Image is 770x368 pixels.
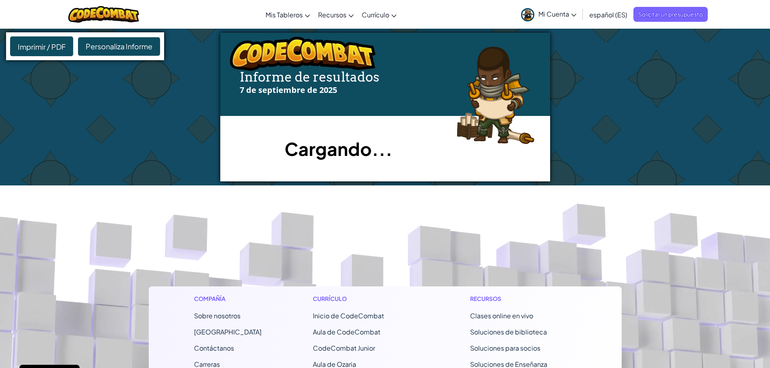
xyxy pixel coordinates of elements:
a: Solicitar un presupuesto [633,7,708,22]
a: Sobre nosotros [194,311,240,320]
font: Recursos [318,11,346,19]
a: [GEOGRAPHIC_DATA] [194,328,262,336]
a: español (ES) [585,4,631,25]
img: avatar [521,8,534,21]
a: Mis Tableros [262,4,314,25]
font: Informe de resultados [240,69,380,85]
font: Mis Tableros [266,11,303,19]
a: Aula de CodeCombat [313,328,380,336]
font: Recursos [470,295,501,302]
font: Inicio de CodeCombat [313,311,384,320]
a: Currículo [358,4,401,25]
font: Personaliza Informe [86,42,152,51]
font: Imprimir / PDF [18,42,65,51]
font: Mi Cuenta [538,10,569,18]
a: CodeCombat Junior [313,344,375,352]
img: Logotipo de CodeCombat [68,6,139,23]
font: Solicitar un presupuesto [638,11,703,18]
a: Soluciones de biblioteca [470,328,547,336]
font: Contáctanos [194,344,234,352]
font: Compañía [194,295,226,302]
a: Soluciones para socios [470,344,540,352]
img: logo.png [230,37,376,71]
a: Clases online en vivo [470,311,533,320]
font: Currículo [362,11,389,19]
a: Recursos [314,4,358,25]
img: arryn.png [457,46,534,144]
a: Mi Cuenta [517,2,580,27]
font: español (ES) [589,11,627,19]
font: Currículo [313,295,347,302]
font: Cargando... [285,137,392,160]
font: 7 de septiembre de 2025 [240,84,337,95]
